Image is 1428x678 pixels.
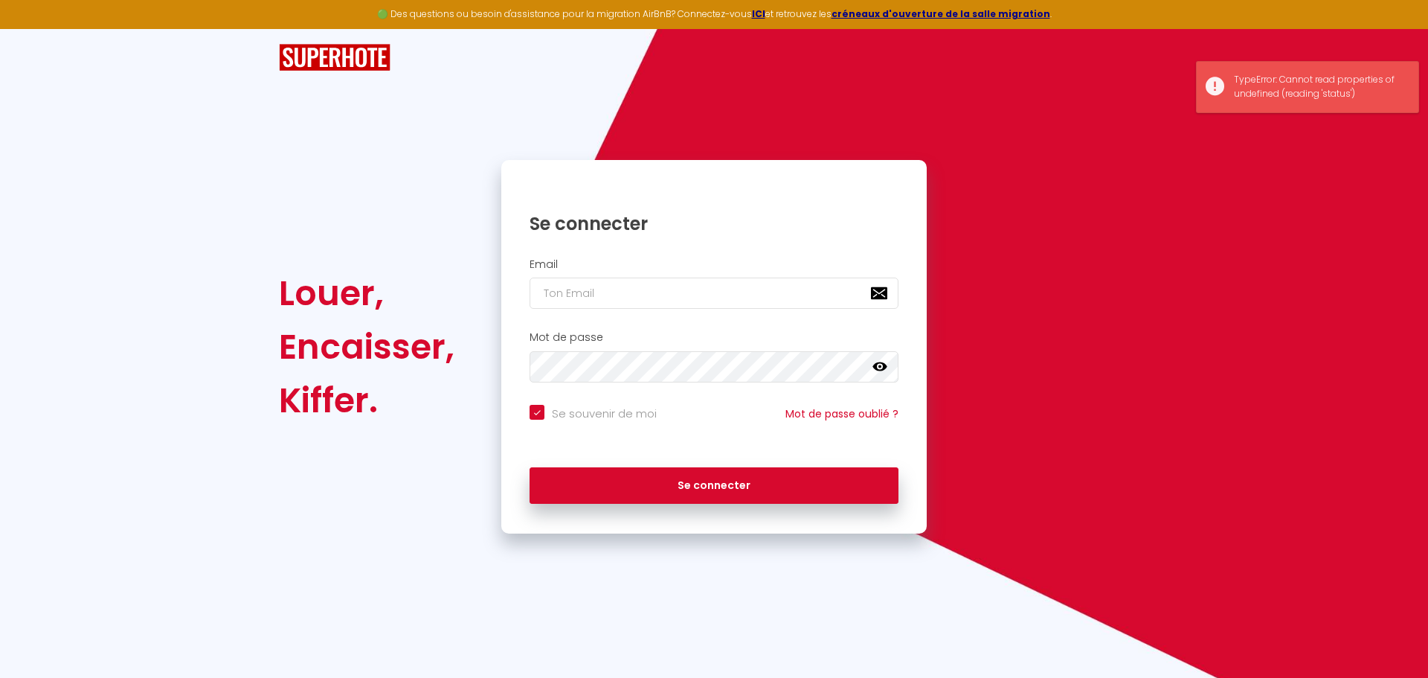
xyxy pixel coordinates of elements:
[1234,73,1403,101] div: TypeError: Cannot read properties of undefined (reading 'status')
[279,320,454,374] div: Encaisser,
[530,467,898,505] button: Se connecter
[530,258,898,271] h2: Email
[279,374,454,427] div: Kiffer.
[832,7,1050,20] a: créneaux d'ouverture de la salle migration
[279,266,454,320] div: Louer,
[785,406,898,421] a: Mot de passe oublié ?
[530,331,898,344] h2: Mot de passe
[530,278,898,309] input: Ton Email
[279,44,390,71] img: SuperHote logo
[752,7,765,20] a: ICI
[530,212,898,235] h1: Se connecter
